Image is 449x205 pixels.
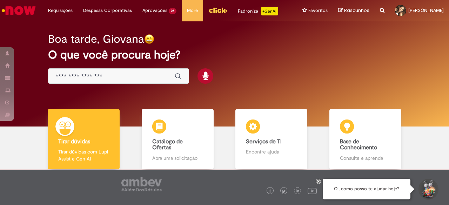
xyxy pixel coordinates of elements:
p: Encontre ajuda [246,148,297,155]
img: logo_footer_facebook.png [268,190,272,193]
img: ServiceNow [1,4,37,18]
a: Tirar dúvidas Tirar dúvidas com Lupi Assist e Gen Ai [37,109,131,170]
a: Base de Conhecimento Consulte e aprenda [319,109,413,170]
img: logo_footer_ambev_rotulo_gray.png [121,177,162,191]
b: Catálogo de Ofertas [152,138,183,151]
b: Serviços de TI [246,138,282,145]
span: Requisições [48,7,73,14]
img: click_logo_yellow_360x200.png [208,5,227,15]
p: Abra uma solicitação [152,155,203,162]
span: 26 [169,8,176,14]
span: Aprovações [142,7,167,14]
span: Despesas Corporativas [83,7,132,14]
p: Consulte e aprenda [340,155,391,162]
img: logo_footer_twitter.png [282,190,286,193]
h2: Boa tarde, Giovana [48,33,144,45]
h2: O que você procura hoje? [48,49,401,61]
b: Base de Conhecimento [340,138,377,151]
p: Tirar dúvidas com Lupi Assist e Gen Ai [58,148,109,162]
span: More [187,7,198,14]
span: [PERSON_NAME] [408,7,444,13]
div: Oi, como posso te ajudar hoje? [323,179,410,199]
img: logo_footer_linkedin.png [296,189,299,193]
span: Rascunhos [344,7,369,14]
a: Serviços de TI Encontre ajuda [224,109,319,170]
div: Padroniza [238,7,278,15]
button: Iniciar Conversa de Suporte [417,179,438,200]
img: logo_footer_youtube.png [308,186,317,195]
a: Catálogo de Ofertas Abra uma solicitação [131,109,225,170]
b: Tirar dúvidas [58,138,90,145]
a: Rascunhos [338,7,369,14]
img: happy-face.png [144,34,154,44]
span: Favoritos [308,7,328,14]
p: +GenAi [261,7,278,15]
